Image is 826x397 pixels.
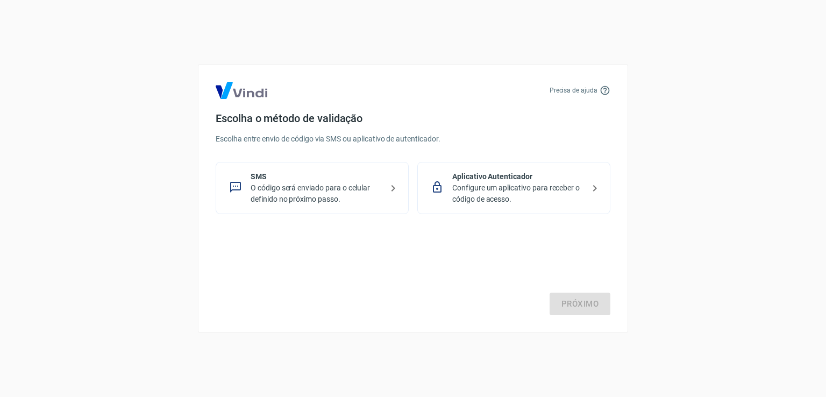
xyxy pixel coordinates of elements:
p: O código será enviado para o celular definido no próximo passo. [251,182,382,205]
div: Aplicativo AutenticadorConfigure um aplicativo para receber o código de acesso. [417,162,610,214]
p: Precisa de ajuda [550,86,597,95]
div: SMSO código será enviado para o celular definido no próximo passo. [216,162,409,214]
p: SMS [251,171,382,182]
p: Escolha entre envio de código via SMS ou aplicativo de autenticador. [216,133,610,145]
img: Logo Vind [216,82,267,99]
p: Aplicativo Autenticador [452,171,584,182]
p: Configure um aplicativo para receber o código de acesso. [452,182,584,205]
h4: Escolha o método de validação [216,112,610,125]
